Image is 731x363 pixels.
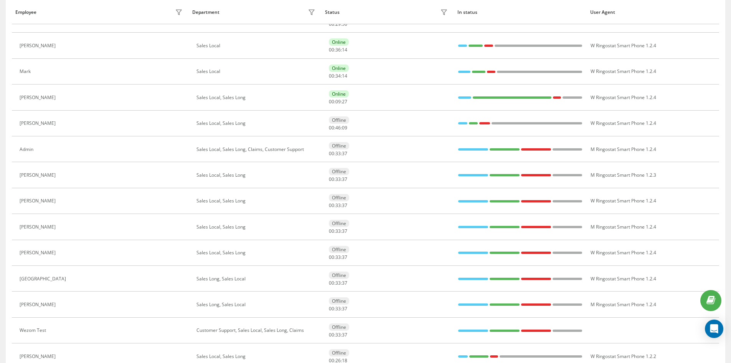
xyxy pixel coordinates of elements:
[329,98,334,105] span: 00
[196,121,317,126] div: Sales Local, Sales Long
[457,10,583,15] div: In status
[325,10,340,15] div: Status
[329,151,347,156] div: : :
[329,202,334,209] span: 00
[342,254,347,260] span: 37
[20,328,48,333] div: Wezom Test
[329,99,347,104] div: : :
[329,246,349,253] div: Offline
[196,147,317,152] div: Sales Local, Sales Long, Claims, Customer Support
[329,306,347,312] div: : :
[335,332,341,338] span: 33
[329,125,347,131] div: : :
[335,305,341,312] span: 33
[591,42,656,49] span: W Ringostat Smart Phone 1.2.4
[196,302,317,307] div: Sales Long, Sales Local
[335,46,341,53] span: 36
[192,10,219,15] div: Department
[15,10,36,15] div: Employee
[20,121,58,126] div: [PERSON_NAME]
[329,65,349,72] div: Online
[20,95,58,100] div: [PERSON_NAME]
[20,276,68,282] div: [GEOGRAPHIC_DATA]
[591,224,656,230] span: M Ringostat Smart Phone 1.2.4
[335,98,341,105] span: 09
[329,272,349,279] div: Offline
[329,90,349,98] div: Online
[591,197,656,204] span: W Ringostat Smart Phone 1.2.4
[329,124,334,131] span: 00
[329,73,347,79] div: : :
[329,255,347,260] div: : :
[196,224,317,230] div: Sales Local, Sales Long
[196,172,317,178] div: Sales Local, Sales Long
[591,275,656,282] span: W Ringostat Smart Phone 1.2.4
[329,150,334,157] span: 00
[196,95,317,100] div: Sales Local, Sales Long
[329,142,349,149] div: Offline
[335,202,341,209] span: 33
[335,124,341,131] span: 46
[329,280,334,286] span: 00
[329,323,349,331] div: Offline
[196,198,317,204] div: Sales Local, Sales Long
[20,224,58,230] div: [PERSON_NAME]
[329,280,347,286] div: : :
[342,305,347,312] span: 37
[591,146,656,152] span: M Ringostat Smart Phone 1.2.4
[329,47,347,53] div: : :
[342,46,347,53] span: 14
[591,94,656,101] span: W Ringostat Smart Phone 1.2.4
[342,150,347,157] span: 37
[342,73,347,79] span: 14
[20,43,58,48] div: [PERSON_NAME]
[342,228,347,234] span: 37
[335,150,341,157] span: 33
[591,249,656,256] span: W Ringostat Smart Phone 1.2.4
[329,116,349,124] div: Offline
[329,229,347,234] div: : :
[335,176,341,182] span: 33
[196,354,317,359] div: Sales Local, Sales Long
[342,124,347,131] span: 09
[329,228,334,234] span: 00
[329,46,334,53] span: 00
[329,176,334,182] span: 00
[329,254,334,260] span: 00
[20,147,35,152] div: Admin
[329,220,349,227] div: Offline
[329,332,347,338] div: : :
[342,280,347,286] span: 37
[20,172,58,178] div: [PERSON_NAME]
[591,120,656,126] span: W Ringostat Smart Phone 1.2.4
[329,305,334,312] span: 00
[329,332,334,338] span: 00
[590,10,716,15] div: User Agent
[329,168,349,175] div: Offline
[329,349,349,356] div: Offline
[20,69,33,74] div: Mark
[196,276,317,282] div: Sales Long, Sales Local
[329,73,334,79] span: 00
[329,22,347,27] div: : :
[196,328,317,333] div: Customer Support, Sales Local, Sales Long, Claims
[329,177,347,182] div: : :
[342,176,347,182] span: 37
[335,73,341,79] span: 34
[329,297,349,305] div: Offline
[335,228,341,234] span: 33
[342,98,347,105] span: 27
[20,250,58,255] div: [PERSON_NAME]
[342,202,347,209] span: 37
[329,194,349,201] div: Offline
[20,198,58,204] div: [PERSON_NAME]
[20,302,58,307] div: [PERSON_NAME]
[329,203,347,208] div: : :
[591,353,656,360] span: W Ringostat Smart Phone 1.2.2
[20,354,58,359] div: [PERSON_NAME]
[342,332,347,338] span: 37
[329,38,349,46] div: Online
[196,69,317,74] div: Sales Local
[591,68,656,75] span: W Ringostat Smart Phone 1.2.4
[335,254,341,260] span: 33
